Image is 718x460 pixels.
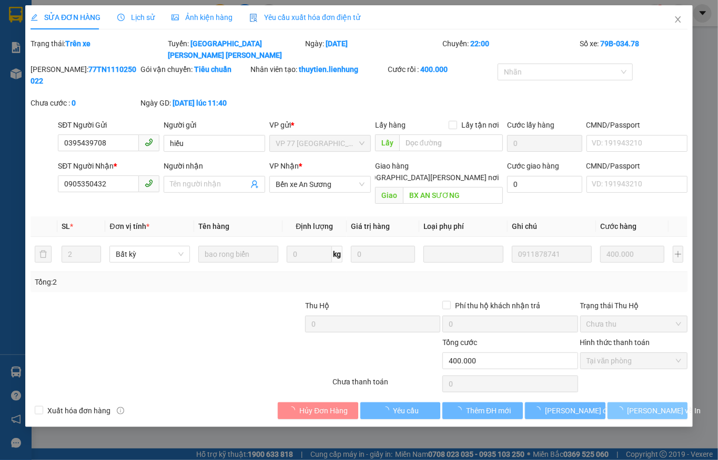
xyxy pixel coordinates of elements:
[276,176,365,192] span: Bến xe An Sương
[403,187,503,204] input: Dọc đường
[65,39,90,48] b: Trên xe
[470,39,489,48] b: 22:00
[351,246,415,263] input: 0
[278,402,358,419] button: Hủy Đơn Hàng
[360,402,441,419] button: Yêu cầu
[663,5,693,35] button: Close
[533,406,545,414] span: loading
[31,65,136,85] b: 77TN1110250022
[375,121,406,129] span: Lấy hàng
[299,65,358,74] b: thuytien.lienhung
[331,376,441,394] div: Chưa thanh toán
[507,162,559,170] label: Cước giao hàng
[580,300,687,311] div: Trạng thái Thu Hộ
[388,64,495,75] div: Cước rồi :
[305,301,329,310] span: Thu Hộ
[117,13,155,22] span: Lịch sử
[375,162,409,170] span: Giao hàng
[454,406,466,414] span: loading
[171,13,232,22] span: Ảnh kiện hàng
[117,407,124,414] span: info-circle
[512,246,592,263] input: Ghi Chú
[140,97,248,109] div: Ngày GD:
[58,160,159,172] div: SĐT Người Nhận
[249,14,258,22] img: icon
[608,402,688,419] button: [PERSON_NAME] và In
[299,405,348,416] span: Hủy Đơn Hàng
[31,64,138,87] div: [PERSON_NAME]:
[167,38,304,61] div: Tuyến:
[269,162,299,170] span: VP Nhận
[457,119,503,131] span: Lấy tận nơi
[507,135,582,152] input: Cước lấy hàng
[586,160,687,172] div: CMND/Passport
[351,222,390,231] span: Giá trị hàng
[466,405,511,416] span: Thêm ĐH mới
[586,316,681,332] span: Chưa thu
[355,172,503,183] span: [GEOGRAPHIC_DATA][PERSON_NAME] nơi
[250,64,386,75] div: Nhân viên tạo:
[249,13,360,22] span: Yêu cầu xuất hóa đơn điện tử
[116,246,183,262] span: Bất kỳ
[375,134,399,151] span: Lấy
[276,135,365,151] span: VP 77 Thái Nguyên
[672,246,683,263] button: plus
[31,13,100,22] span: SỬA ĐƠN HÀNG
[628,405,701,416] span: [PERSON_NAME] và In
[600,39,639,48] b: 79B-034.78
[145,179,153,187] span: phone
[326,39,348,48] b: [DATE]
[442,402,523,419] button: Thêm ĐH mới
[375,187,403,204] span: Giao
[109,222,149,231] span: Đơn vị tính
[508,216,596,237] th: Ghi chú
[198,246,278,263] input: VD: Bàn, Ghế
[164,160,265,172] div: Người nhận
[545,405,613,416] span: [PERSON_NAME] đổi
[117,14,125,21] span: clock-circle
[579,38,689,61] div: Số xe:
[441,38,579,61] div: Chuyến:
[600,222,636,231] span: Cước hàng
[507,176,582,193] input: Cước giao hàng
[600,246,664,263] input: 0
[381,406,393,414] span: loading
[43,405,115,416] span: Xuất hóa đơn hàng
[674,15,682,24] span: close
[451,300,544,311] span: Phí thu hộ khách nhận trả
[507,121,554,129] label: Cước lấy hàng
[58,119,159,131] div: SĐT Người Gửi
[168,39,282,59] b: [GEOGRAPHIC_DATA][PERSON_NAME] [PERSON_NAME]
[296,222,333,231] span: Định lượng
[194,65,231,74] b: Tiêu chuẩn
[304,38,441,61] div: Ngày:
[171,14,179,21] span: picture
[442,338,477,347] span: Tổng cước
[586,353,681,369] span: Tại văn phòng
[393,405,419,416] span: Yêu cầu
[72,99,76,107] b: 0
[586,119,687,131] div: CMND/Passport
[29,38,167,61] div: Trạng thái:
[250,180,259,189] span: user-add
[35,276,278,288] div: Tổng: 2
[140,64,248,75] div: Gói vận chuyển:
[198,222,229,231] span: Tên hàng
[332,246,342,263] span: kg
[35,246,52,263] button: delete
[399,134,503,151] input: Dọc đường
[173,99,227,107] b: [DATE] lúc 11:40
[419,216,507,237] th: Loại phụ phí
[288,406,299,414] span: loading
[525,402,605,419] button: [PERSON_NAME] đổi
[164,119,265,131] div: Người gửi
[420,65,448,74] b: 400.000
[31,14,38,21] span: edit
[580,338,650,347] label: Hình thức thanh toán
[31,97,138,109] div: Chưa cước :
[62,222,70,231] span: SL
[616,406,628,414] span: loading
[269,119,371,131] div: VP gửi
[145,138,153,147] span: phone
